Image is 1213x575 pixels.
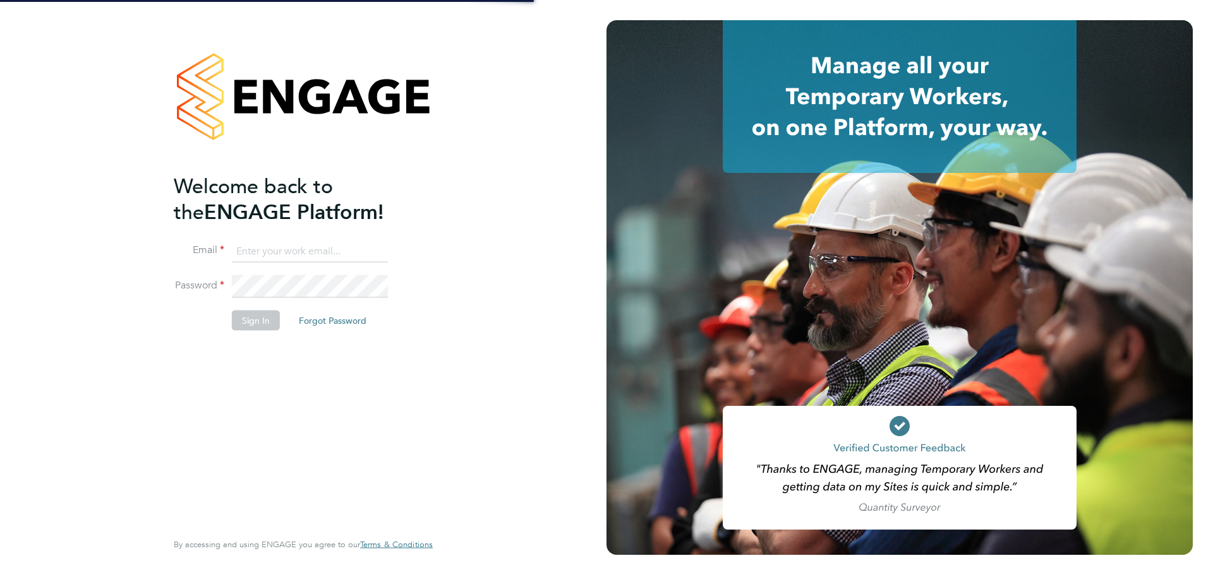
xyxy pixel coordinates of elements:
a: Terms & Conditions [360,540,433,550]
label: Email [174,244,224,257]
label: Password [174,279,224,292]
button: Forgot Password [289,311,377,331]
span: Welcome back to the [174,174,333,224]
h2: ENGAGE Platform! [174,173,420,225]
span: By accessing and using ENGAGE you agree to our [174,539,433,550]
span: Terms & Conditions [360,539,433,550]
button: Sign In [232,311,280,331]
input: Enter your work email... [232,240,388,263]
